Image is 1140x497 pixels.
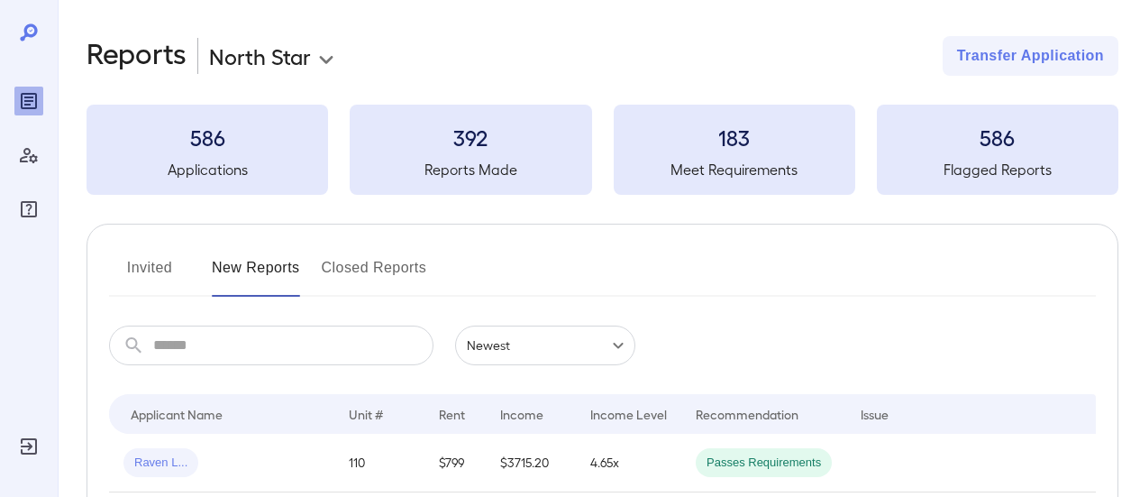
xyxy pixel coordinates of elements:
[877,123,1118,152] h3: 586
[14,87,43,115] div: Reports
[87,123,328,152] h3: 586
[14,195,43,224] div: FAQ
[350,159,591,180] h5: Reports Made
[131,403,223,425] div: Applicant Name
[500,403,543,425] div: Income
[877,159,1118,180] h5: Flagged Reports
[455,326,635,365] div: Newest
[424,434,486,492] td: $799
[349,403,383,425] div: Unit #
[614,159,855,180] h5: Meet Requirements
[322,253,427,297] button: Closed Reports
[109,253,190,297] button: Invited
[87,36,187,76] h2: Reports
[439,403,468,425] div: Rent
[87,159,328,180] h5: Applications
[943,36,1118,76] button: Transfer Application
[486,434,576,492] td: $3715.20
[590,403,667,425] div: Income Level
[123,455,198,472] span: Raven L...
[861,403,889,425] div: Issue
[696,403,798,425] div: Recommendation
[614,123,855,152] h3: 183
[209,41,311,70] p: North Star
[696,455,832,472] span: Passes Requirements
[87,105,1118,195] summary: 586Applications392Reports Made183Meet Requirements586Flagged Reports
[14,432,43,461] div: Log Out
[14,141,43,170] div: Manage Users
[350,123,591,152] h3: 392
[212,253,300,297] button: New Reports
[576,434,681,492] td: 4.65x
[334,434,424,492] td: 110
